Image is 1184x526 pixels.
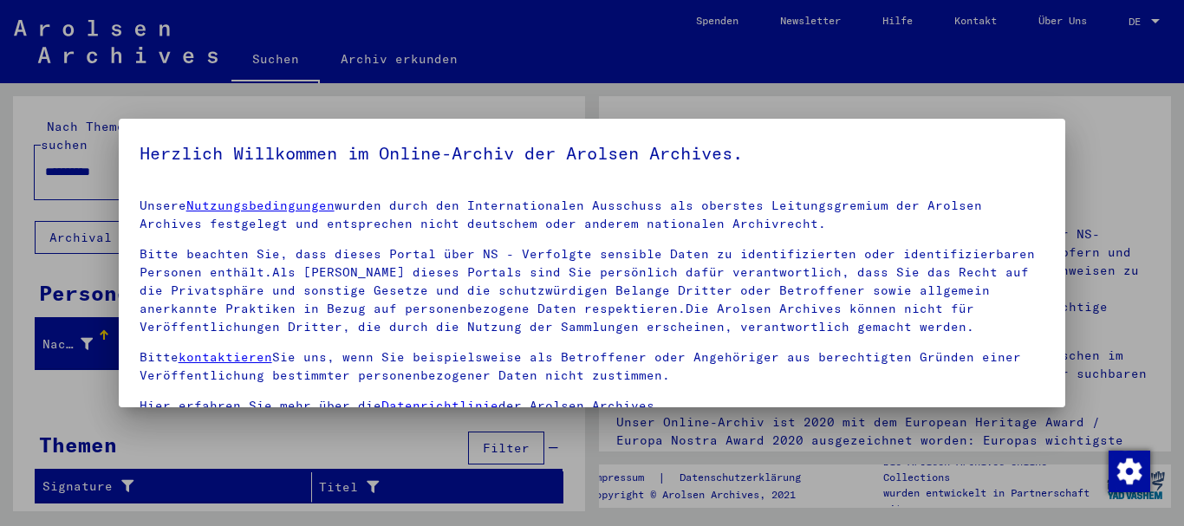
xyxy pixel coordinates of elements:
h5: Herzlich Willkommen im Online-Archiv der Arolsen Archives. [140,140,1045,167]
img: Zustimmung ändern [1109,451,1150,492]
p: Bitte beachten Sie, dass dieses Portal über NS - Verfolgte sensible Daten zu identifizierten oder... [140,245,1045,336]
a: Nutzungsbedingungen [186,198,335,213]
a: Datenrichtlinie [381,398,498,413]
p: Unsere wurden durch den Internationalen Ausschuss als oberstes Leitungsgremium der Arolsen Archiv... [140,197,1045,233]
a: kontaktieren [179,349,272,365]
p: Bitte Sie uns, wenn Sie beispielsweise als Betroffener oder Angehöriger aus berechtigten Gründen ... [140,348,1045,385]
p: Hier erfahren Sie mehr über die der Arolsen Archives. [140,397,1045,415]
